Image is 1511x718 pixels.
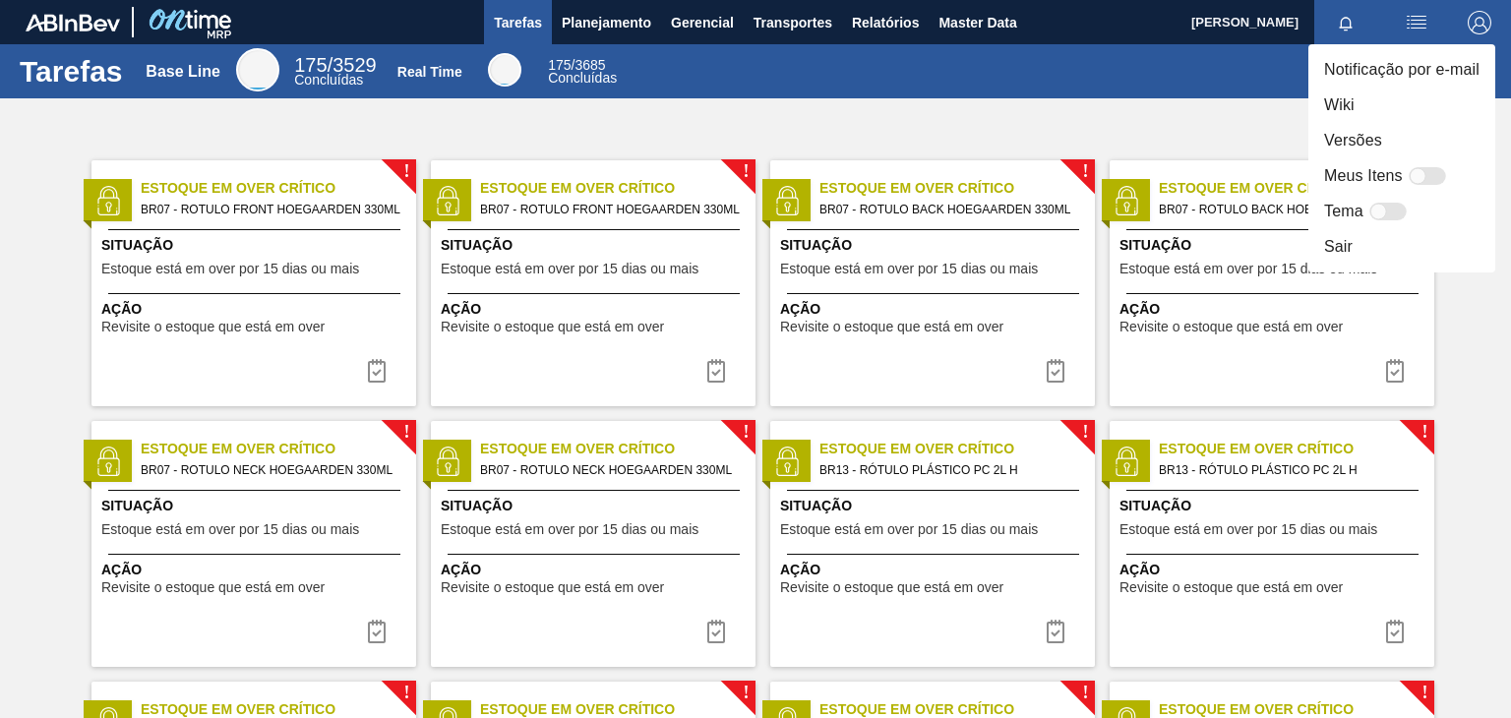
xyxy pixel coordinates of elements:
[1308,52,1495,88] li: Notificação por e-mail
[1308,88,1495,123] li: Wiki
[1308,229,1495,265] li: Sair
[1308,123,1495,158] li: Versões
[1324,200,1363,223] label: Tema
[1324,164,1403,188] label: Meus Itens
